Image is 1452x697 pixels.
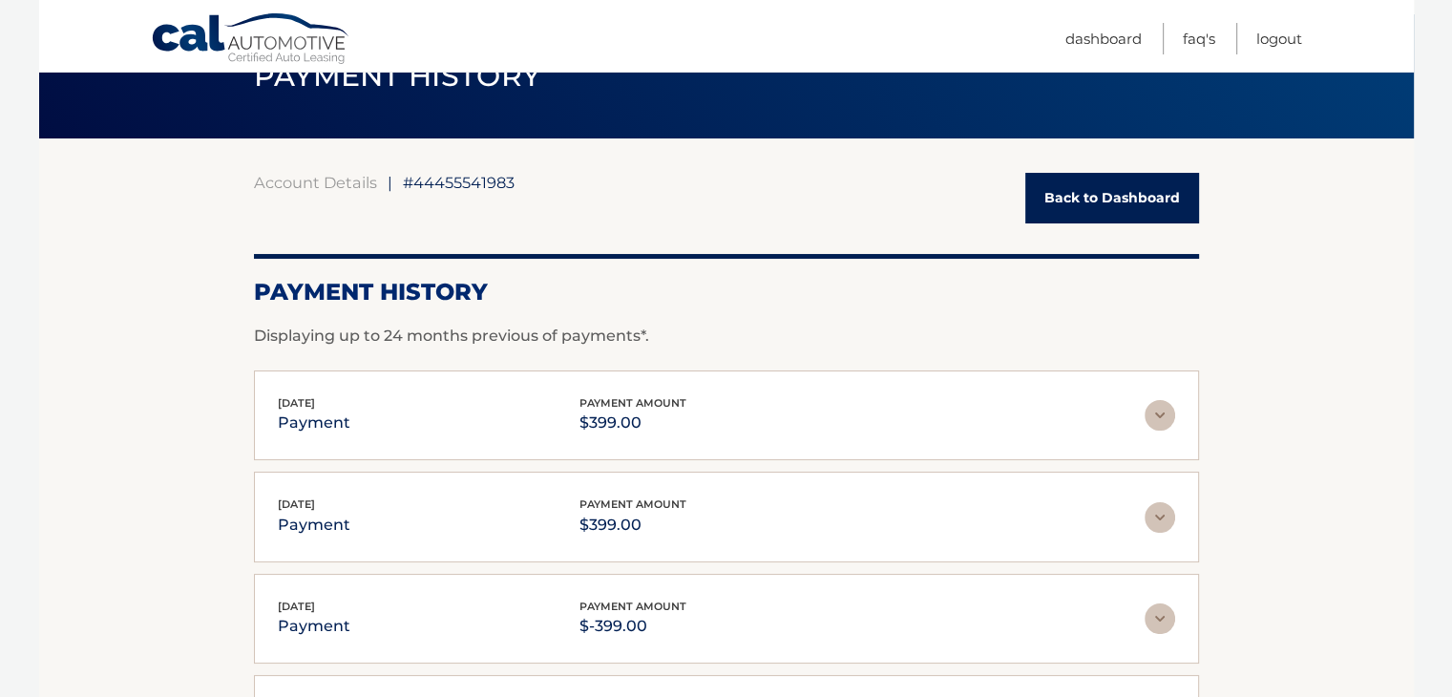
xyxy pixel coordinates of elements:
[1065,23,1142,54] a: Dashboard
[254,58,541,94] span: PAYMENT HISTORY
[579,410,686,436] p: $399.00
[1025,173,1199,223] a: Back to Dashboard
[151,12,351,68] a: Cal Automotive
[1183,23,1215,54] a: FAQ's
[278,613,350,640] p: payment
[278,410,350,436] p: payment
[579,512,686,539] p: $399.00
[1145,603,1175,634] img: accordion-rest.svg
[278,600,315,613] span: [DATE]
[254,173,377,192] a: Account Details
[579,497,686,511] span: payment amount
[278,396,315,410] span: [DATE]
[579,396,686,410] span: payment amount
[278,512,350,539] p: payment
[254,278,1199,306] h2: Payment History
[278,497,315,511] span: [DATE]
[1145,502,1175,533] img: accordion-rest.svg
[1256,23,1302,54] a: Logout
[388,173,392,192] span: |
[1145,400,1175,431] img: accordion-rest.svg
[254,325,1199,348] p: Displaying up to 24 months previous of payments*.
[579,600,686,613] span: payment amount
[579,613,686,640] p: $-399.00
[403,173,515,192] span: #44455541983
